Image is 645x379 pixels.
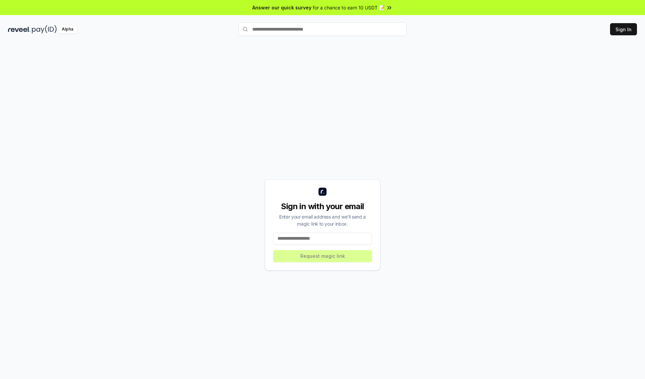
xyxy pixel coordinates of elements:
button: Sign In [610,23,637,35]
div: Enter your email address and we’ll send a magic link to your inbox. [273,213,372,227]
div: Sign in with your email [273,201,372,212]
img: pay_id [32,25,57,34]
span: for a chance to earn 10 USDT 📝 [313,4,385,11]
img: logo_small [318,188,327,196]
img: reveel_dark [8,25,31,34]
div: Alpha [58,25,77,34]
span: Answer our quick survey [252,4,311,11]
